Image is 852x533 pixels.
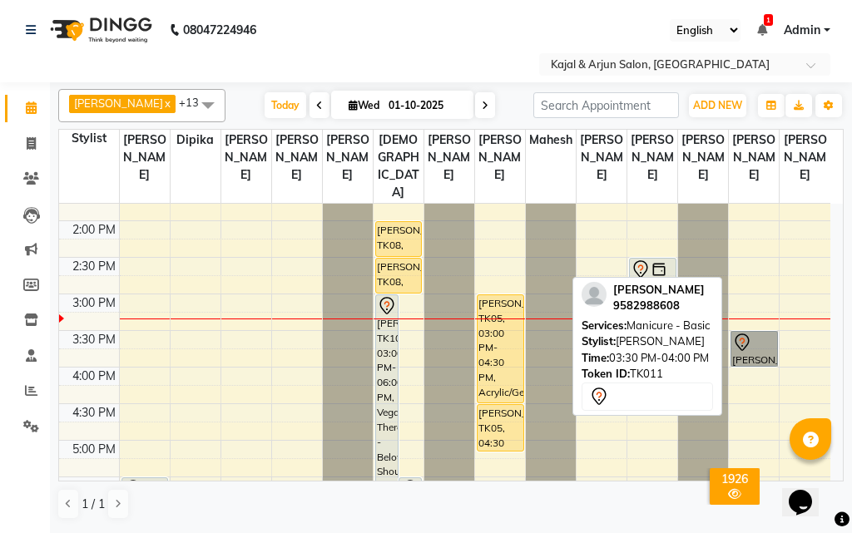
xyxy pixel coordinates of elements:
div: 9582988608 [613,298,705,314]
span: [PERSON_NAME] [221,130,271,185]
div: 4:30 PM [69,404,119,422]
span: ADD NEW [693,99,742,111]
div: [PERSON_NAME], TK05, 03:00 PM-04:30 PM, Acrylic/Gel Plain Extensions - Both Hand [478,295,523,402]
iframe: chat widget [782,466,835,516]
div: [PERSON_NAME], TK06, 05:30 PM-06:15 PM, Pedicure - Basic [122,478,168,531]
span: +13 [179,96,211,109]
span: [PERSON_NAME] [780,130,830,185]
div: 1926 [713,471,756,486]
span: [PERSON_NAME] [74,96,163,110]
img: logo [42,7,156,53]
span: Stylist: [582,334,616,348]
span: Mahesh [526,130,576,151]
div: [PERSON_NAME], TK05, 04:30 PM-05:10 PM, Plain Gel Polish - Both hand [478,405,523,451]
div: [PERSON_NAME], TK08, 02:00 PM-02:30 PM, Shampoo With Conditioner - Below Shoulder [376,222,422,256]
span: Token ID: [582,367,630,380]
span: [PERSON_NAME] [577,130,627,185]
span: Time: [582,351,609,364]
span: [PERSON_NAME] [475,130,525,185]
a: 1 [757,22,767,37]
span: Wed [344,99,384,111]
input: Search Appointment [533,92,679,118]
span: [PERSON_NAME] [729,130,779,185]
div: 2:00 PM [69,221,119,239]
div: 5:30 PM [69,477,119,495]
span: [PERSON_NAME] [272,130,322,185]
div: [PERSON_NAME], TK10, 02:30 PM-03:30 PM, Refills Acrylic/Gel Plain - Both Hand [630,259,676,329]
span: [PERSON_NAME] [627,130,677,185]
button: ADD NEW [689,94,746,117]
span: 1 / 1 [82,496,105,513]
a: x [163,96,171,110]
span: Today [265,92,306,118]
div: 3:30 PM [69,331,119,348]
div: [PERSON_NAME] [582,333,713,350]
div: Stylist [59,130,119,147]
div: [PERSON_NAME], TK10, 03:00 PM-06:00 PM, Vegan Therapy - Below Shoulder [376,295,398,512]
div: 03:30 PM-04:00 PM [582,350,713,367]
span: Admin [784,22,820,39]
span: [PERSON_NAME] [120,130,170,185]
span: Manicure - Basic [627,318,710,332]
div: [PERSON_NAME], TK08, 02:30 PM-03:00 PM, Blow Dry - Below Shoulder [376,259,422,293]
div: 3:00 PM [69,294,119,312]
span: Services: [582,318,627,332]
div: TK011 [582,366,713,382]
div: 4:00 PM [69,368,119,385]
input: 2025-10-01 [384,93,467,118]
div: 5:00 PM [69,441,119,458]
span: [DEMOGRAPHIC_DATA] [374,130,424,203]
span: [PERSON_NAME] [678,130,728,185]
div: 2:30 PM [69,258,119,275]
span: 1 [764,14,773,26]
b: 08047224946 [183,7,256,53]
span: [PERSON_NAME] [613,283,705,296]
span: Dipika [171,130,220,151]
span: [PERSON_NAME] [323,130,373,185]
img: profile [582,282,607,307]
span: [PERSON_NAME] [424,130,474,185]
